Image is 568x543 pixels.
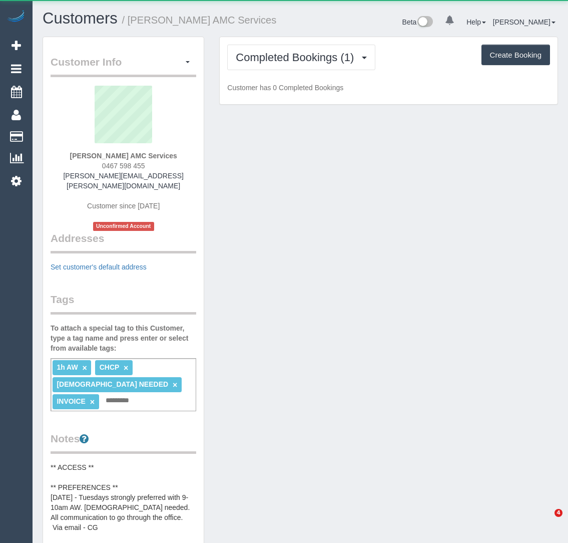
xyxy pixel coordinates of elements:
[236,51,359,64] span: Completed Bookings (1)
[93,222,154,230] span: Unconfirmed Account
[534,509,558,533] iframe: Intercom live chat
[466,18,486,26] a: Help
[63,172,183,190] a: [PERSON_NAME][EMAIL_ADDRESS][PERSON_NAME][DOMAIN_NAME]
[227,45,375,70] button: Completed Bookings (1)
[57,363,78,371] span: 1h AW
[51,292,196,315] legend: Tags
[57,380,168,388] span: [DEMOGRAPHIC_DATA] NEEDED
[481,45,550,66] button: Create Booking
[493,18,555,26] a: [PERSON_NAME]
[402,18,433,26] a: Beta
[87,202,160,210] span: Customer since [DATE]
[173,381,177,389] a: ×
[416,16,433,29] img: New interface
[6,10,26,24] img: Automaid Logo
[51,323,196,353] label: To attach a special tag to this Customer, type a tag name and press enter or select from availabl...
[57,397,86,405] span: INVOICE
[51,431,196,454] legend: Notes
[122,15,277,26] small: / [PERSON_NAME] AMC Services
[554,509,562,517] span: 4
[51,55,196,77] legend: Customer Info
[83,364,87,372] a: ×
[90,398,95,406] a: ×
[102,162,145,170] span: 0467 598 455
[100,363,119,371] span: CHCP
[227,83,550,93] p: Customer has 0 Completed Bookings
[43,10,118,27] a: Customers
[51,263,147,271] a: Set customer's default address
[70,152,177,160] strong: [PERSON_NAME] AMC Services
[124,364,128,372] a: ×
